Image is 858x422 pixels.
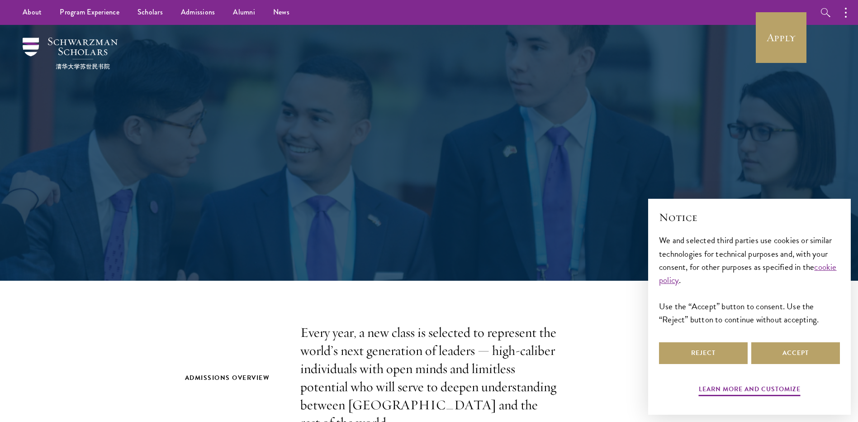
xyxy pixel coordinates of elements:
h2: Admissions Overview [185,372,282,384]
button: Accept [751,342,840,364]
img: Schwarzman Scholars [23,38,118,69]
h2: Notice [659,210,840,225]
a: Apply [756,12,806,63]
a: cookie policy [659,260,837,287]
button: Learn more and customize [699,384,801,398]
button: Reject [659,342,748,364]
div: We and selected third parties use cookies or similar technologies for technical purposes and, wit... [659,234,840,326]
